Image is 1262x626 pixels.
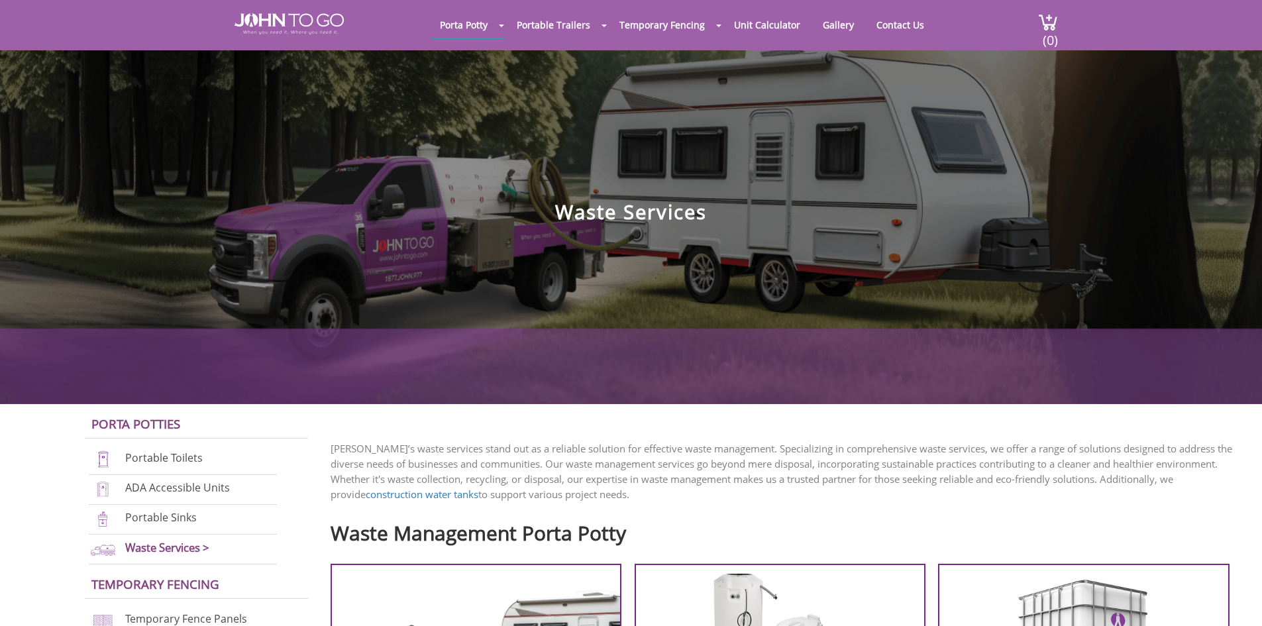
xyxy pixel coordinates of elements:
button: Live Chat [1209,573,1262,626]
a: Contact Us [867,12,934,38]
span: (0) [1042,21,1058,49]
a: Temporary Fence Panels [125,611,247,626]
img: cart a [1038,13,1058,31]
a: Porta Potties [91,415,180,432]
a: Portable Toilets [125,451,203,466]
a: Temporary Fencing [609,12,715,38]
a: Temporary Fencing [91,576,219,592]
a: Gallery [813,12,864,38]
a: Unit Calculator [724,12,810,38]
a: Portable Sinks [125,510,197,525]
a: ADA Accessible Units [125,480,230,495]
img: JOHN to go [235,13,344,34]
a: Portable Trailers [507,12,600,38]
h2: Waste Management Porta Potty [331,515,1242,544]
a: construction water tanks [366,488,478,501]
img: ADA-units-new.png [89,480,117,498]
p: [PERSON_NAME]’s waste services stand out as a reliable solution for effective waste management. S... [331,441,1242,502]
a: Porta Potty [430,12,498,38]
img: portable-sinks-new.png [89,510,117,528]
img: portable-toilets-new.png [89,450,117,468]
img: waste-services-new.png [89,541,117,558]
a: Waste Services > [125,540,209,555]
